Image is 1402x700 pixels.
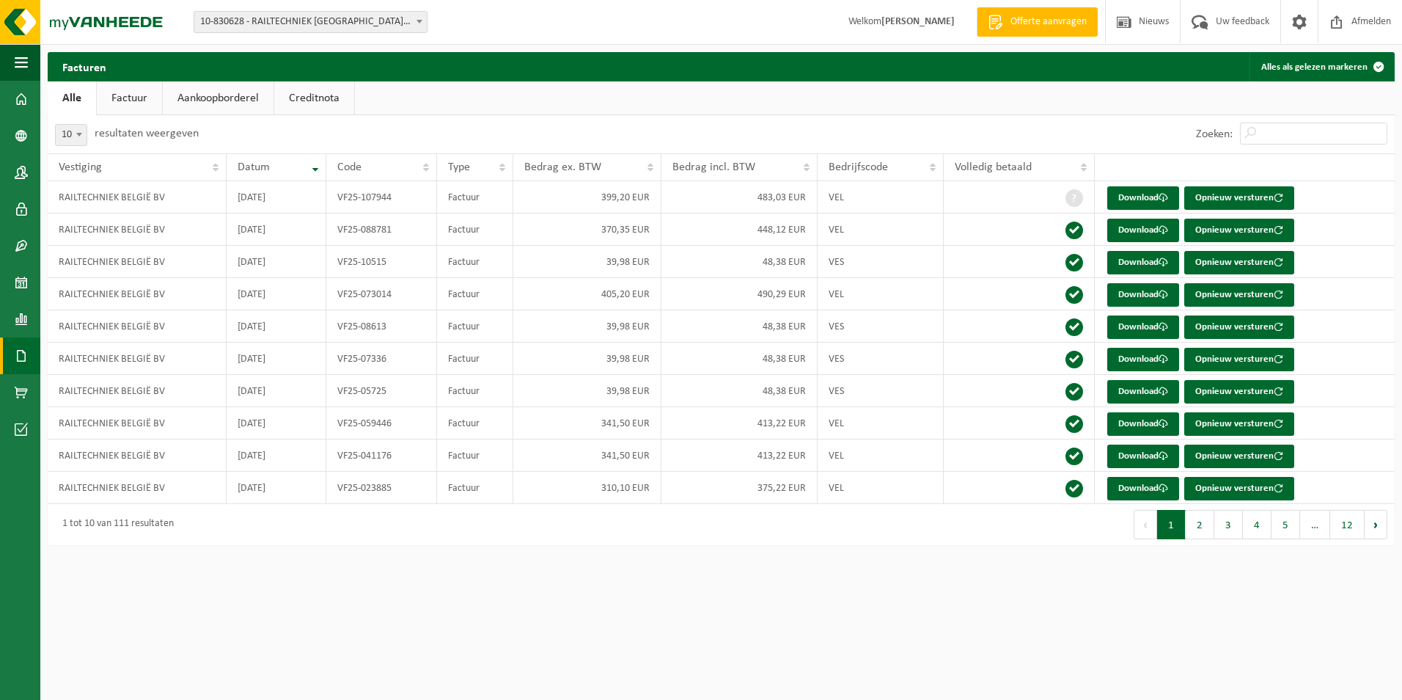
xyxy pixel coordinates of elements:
td: 399,20 EUR [513,181,661,214]
td: VEL [818,407,944,440]
td: VEL [818,278,944,310]
button: Opnieuw versturen [1184,251,1294,274]
button: Opnieuw versturen [1184,412,1294,436]
td: 341,50 EUR [513,407,661,440]
td: RAILTECHNIEK BELGIË BV [48,375,227,407]
span: Volledig betaald [955,161,1032,173]
td: VES [818,246,944,278]
td: Factuur [437,407,514,440]
td: 39,98 EUR [513,310,661,343]
a: Alle [48,81,96,115]
td: Factuur [437,278,514,310]
td: 48,38 EUR [661,375,818,407]
span: Bedrag incl. BTW [672,161,755,173]
td: VF25-08613 [326,310,437,343]
td: RAILTECHNIEK BELGIË BV [48,440,227,472]
button: Opnieuw versturen [1184,283,1294,307]
button: Alles als gelezen markeren [1249,52,1393,81]
span: … [1300,510,1330,539]
button: 12 [1330,510,1365,539]
td: 483,03 EUR [661,181,818,214]
td: [DATE] [227,343,326,375]
td: 370,35 EUR [513,214,661,246]
a: Download [1107,348,1179,371]
span: Code [337,161,361,173]
a: Aankoopborderel [163,81,274,115]
span: 10-830628 - RAILTECHNIEK BELGIË BV - ARDOOIE [194,11,427,33]
span: Bedrijfscode [829,161,888,173]
td: [DATE] [227,214,326,246]
h2: Facturen [48,52,121,81]
button: Opnieuw versturen [1184,380,1294,404]
td: VF25-107944 [326,181,437,214]
td: 310,10 EUR [513,472,661,504]
button: Opnieuw versturen [1184,348,1294,371]
button: 1 [1157,510,1186,539]
button: Opnieuw versturen [1184,445,1294,468]
td: [DATE] [227,278,326,310]
span: 10-830628 - RAILTECHNIEK BELGIË BV - ARDOOIE [194,12,427,32]
td: 413,22 EUR [661,407,818,440]
span: 10 [56,125,87,145]
td: VEL [818,214,944,246]
span: Offerte aanvragen [1007,15,1090,29]
button: Next [1365,510,1387,539]
td: RAILTECHNIEK BELGIË BV [48,472,227,504]
td: Factuur [437,472,514,504]
td: [DATE] [227,440,326,472]
td: Factuur [437,440,514,472]
td: Factuur [437,246,514,278]
span: 10 [55,124,87,146]
a: Download [1107,412,1179,436]
label: resultaten weergeven [95,128,199,139]
td: Factuur [437,310,514,343]
td: VES [818,310,944,343]
button: 3 [1214,510,1243,539]
td: RAILTECHNIEK BELGIË BV [48,214,227,246]
td: VEL [818,472,944,504]
td: RAILTECHNIEK BELGIË BV [48,246,227,278]
button: Previous [1134,510,1157,539]
td: RAILTECHNIEK BELGIË BV [48,278,227,310]
td: 39,98 EUR [513,246,661,278]
div: 1 tot 10 van 111 resultaten [55,511,174,538]
a: Download [1107,283,1179,307]
td: 48,38 EUR [661,343,818,375]
td: 341,50 EUR [513,440,661,472]
button: 5 [1271,510,1300,539]
label: Zoeken: [1196,128,1233,140]
td: 375,22 EUR [661,472,818,504]
td: VF25-10515 [326,246,437,278]
td: VF25-059446 [326,407,437,440]
td: Factuur [437,375,514,407]
td: VF25-041176 [326,440,437,472]
td: 39,98 EUR [513,343,661,375]
a: Download [1107,380,1179,404]
a: Download [1107,445,1179,468]
td: 413,22 EUR [661,440,818,472]
a: Download [1107,316,1179,339]
td: 405,20 EUR [513,278,661,310]
td: VF25-088781 [326,214,437,246]
td: RAILTECHNIEK BELGIË BV [48,310,227,343]
a: Offerte aanvragen [977,7,1098,37]
button: Opnieuw versturen [1184,477,1294,500]
a: Download [1107,186,1179,210]
button: 2 [1186,510,1214,539]
button: Opnieuw versturen [1184,219,1294,242]
a: Factuur [97,81,162,115]
span: Vestiging [59,161,102,173]
span: Bedrag ex. BTW [524,161,601,173]
td: 448,12 EUR [661,214,818,246]
td: [DATE] [227,375,326,407]
td: VF25-073014 [326,278,437,310]
td: RAILTECHNIEK BELGIË BV [48,407,227,440]
td: VES [818,375,944,407]
td: VEL [818,181,944,214]
button: Opnieuw versturen [1184,186,1294,210]
td: Factuur [437,343,514,375]
td: [DATE] [227,310,326,343]
td: [DATE] [227,407,326,440]
button: Opnieuw versturen [1184,316,1294,339]
span: Type [448,161,470,173]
